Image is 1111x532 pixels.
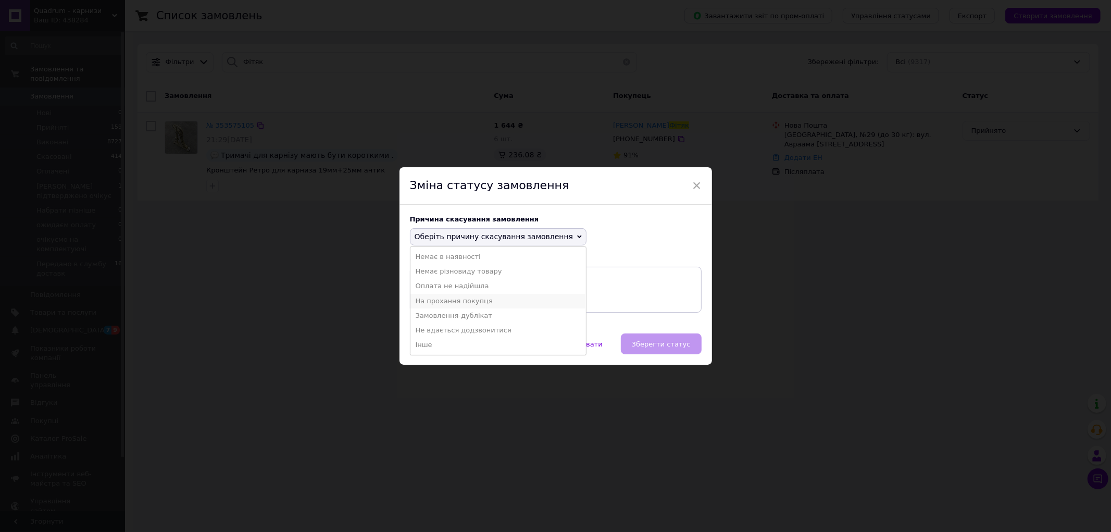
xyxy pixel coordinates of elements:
li: Немає різновиду товару [410,264,586,279]
li: Немає в наявності [410,250,586,264]
li: Не вдається додзвонитися [410,323,586,338]
li: Інше [410,338,586,352]
span: Оберіть причину скасування замовлення [415,232,573,241]
div: Причина скасування замовлення [410,215,702,223]
li: Оплата не надійшла [410,279,586,293]
li: На прохання покупця [410,294,586,308]
li: Замовлення-дублікат [410,308,586,323]
div: Зміна статусу замовлення [400,167,712,205]
span: × [692,177,702,194]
